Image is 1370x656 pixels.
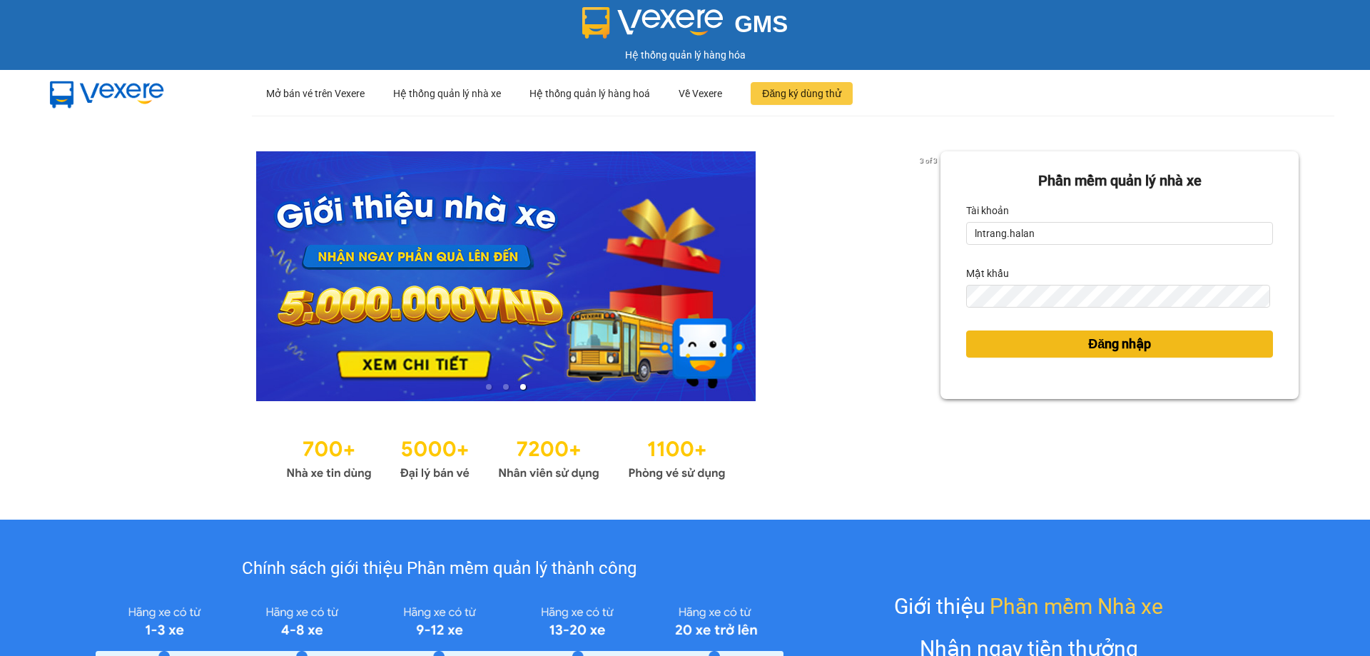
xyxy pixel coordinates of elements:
[751,82,853,105] button: Đăng ký dùng thử
[966,199,1009,222] label: Tài khoản
[266,71,365,116] div: Mở bán vé trên Vexere
[582,21,788,33] a: GMS
[966,285,1269,308] input: Mật khẩu
[1088,334,1151,354] span: Đăng nhập
[96,555,783,582] div: Chính sách giới thiệu Phần mềm quản lý thành công
[71,151,91,401] button: previous slide / item
[36,70,178,117] img: mbUUG5Q.png
[894,590,1163,623] div: Giới thiệu
[990,590,1163,623] span: Phần mềm Nhà xe
[915,151,940,170] p: 3 of 3
[762,86,841,101] span: Đăng ký dùng thử
[4,47,1366,63] div: Hệ thống quản lý hàng hóa
[286,430,726,484] img: Statistics.png
[966,222,1273,245] input: Tài khoản
[486,384,492,390] li: slide item 1
[679,71,722,116] div: Về Vexere
[966,330,1273,358] button: Đăng nhập
[393,71,501,116] div: Hệ thống quản lý nhà xe
[582,7,724,39] img: logo 2
[920,151,940,401] button: next slide / item
[529,71,650,116] div: Hệ thống quản lý hàng hoá
[503,384,509,390] li: slide item 2
[966,170,1273,192] div: Phần mềm quản lý nhà xe
[966,262,1009,285] label: Mật khẩu
[520,384,526,390] li: slide item 3
[734,11,788,37] span: GMS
